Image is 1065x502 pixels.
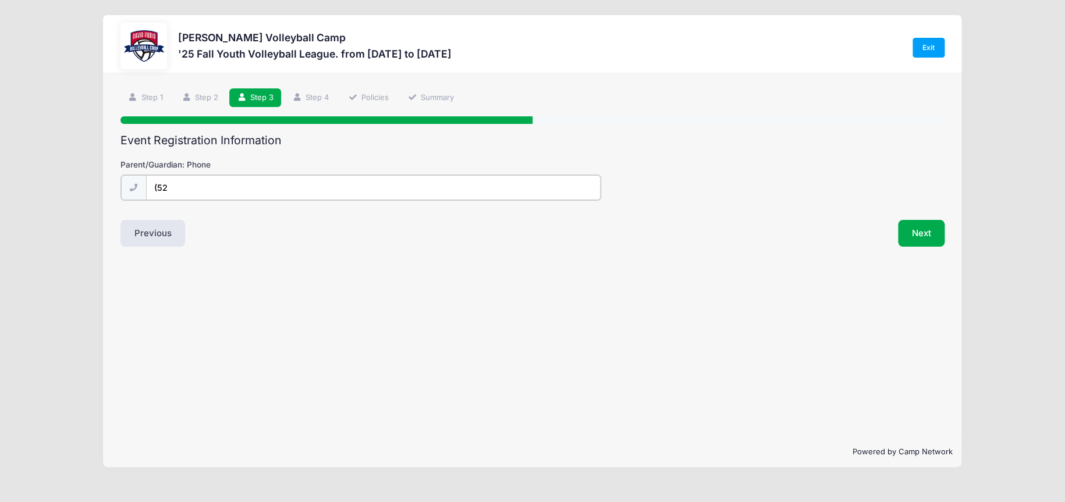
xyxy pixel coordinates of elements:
[340,88,396,108] a: Policies
[113,446,953,458] p: Powered by Camp Network
[178,48,452,60] h3: '25 Fall Youth Volleyball League. from [DATE] to [DATE]
[120,134,945,147] h2: Event Registration Information
[285,88,336,108] a: Step 4
[120,88,171,108] a: Step 1
[229,88,281,108] a: Step 3
[174,88,226,108] a: Step 2
[120,220,186,247] button: Previous
[178,31,452,44] h3: [PERSON_NAME] Volleyball Camp
[898,220,945,247] button: Next
[913,38,945,58] a: Exit
[120,159,395,170] label: Parent/Guardian: Phone
[400,88,461,108] a: Summary
[146,175,601,200] input: (xxx) xxx-xxxx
